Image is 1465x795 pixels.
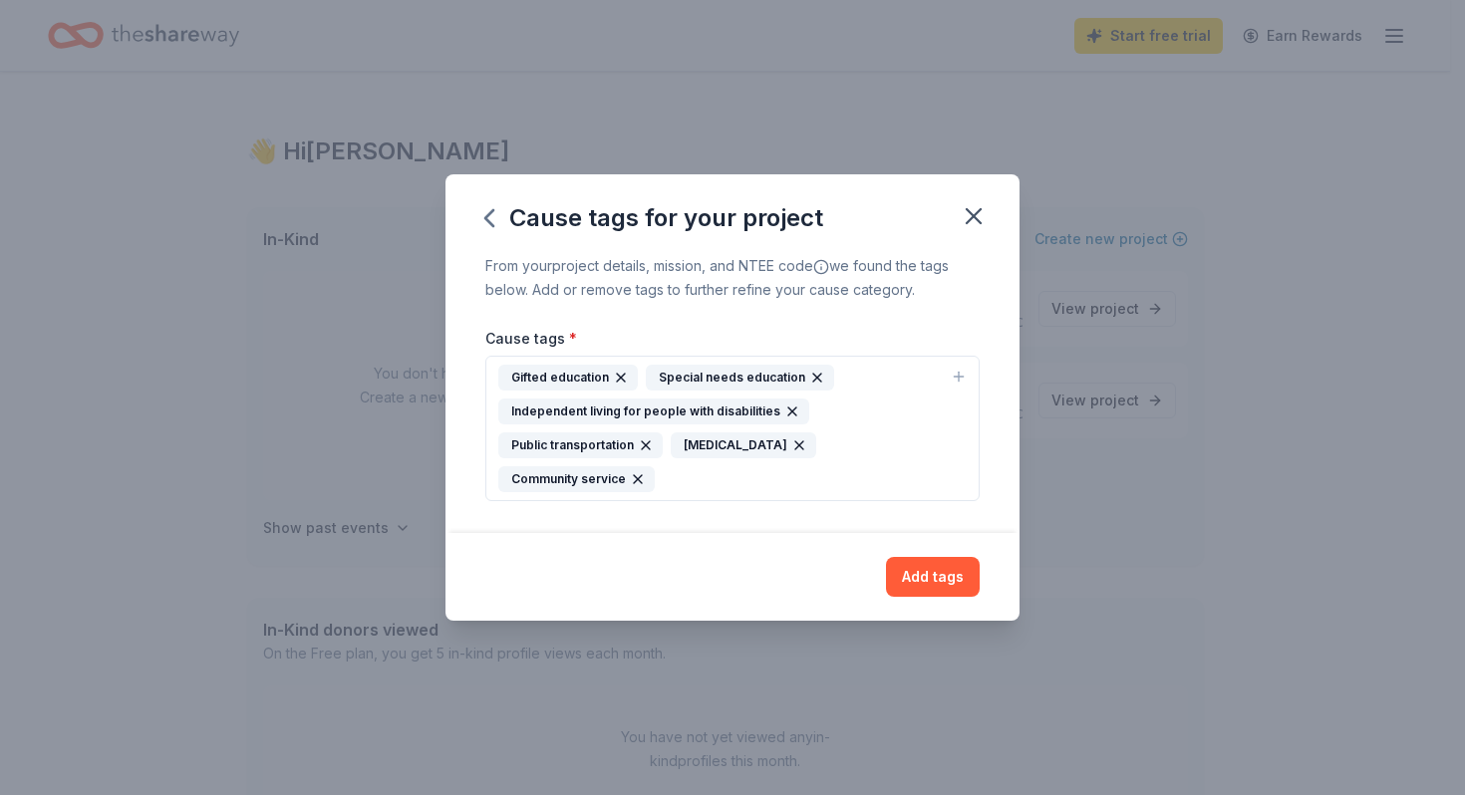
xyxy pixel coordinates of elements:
[886,557,980,597] button: Add tags
[498,466,655,492] div: Community service
[498,398,809,424] div: Independent living for people with disabilities
[485,356,980,501] button: Gifted educationSpecial needs educationIndependent living for people with disabilitiesPublic tran...
[485,329,577,349] label: Cause tags
[498,432,663,458] div: Public transportation
[485,202,823,234] div: Cause tags for your project
[646,365,834,391] div: Special needs education
[671,432,816,458] div: [MEDICAL_DATA]
[485,254,980,302] div: From your project details, mission, and NTEE code we found the tags below. Add or remove tags to ...
[498,365,638,391] div: Gifted education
